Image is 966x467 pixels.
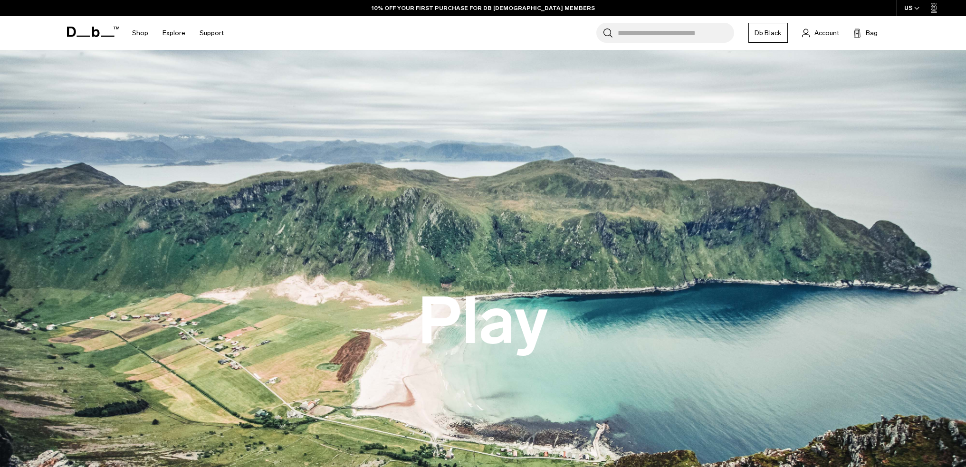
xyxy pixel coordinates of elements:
[748,23,788,43] a: Db Black
[802,27,839,38] a: Account
[372,4,595,12] a: 10% OFF YOUR FIRST PURCHASE FOR DB [DEMOGRAPHIC_DATA] MEMBERS
[866,28,878,38] span: Bag
[125,16,231,50] nav: Main Navigation
[163,16,185,50] a: Explore
[814,28,839,38] span: Account
[418,285,548,357] button: Play
[200,16,224,50] a: Support
[132,16,148,50] a: Shop
[853,27,878,38] button: Bag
